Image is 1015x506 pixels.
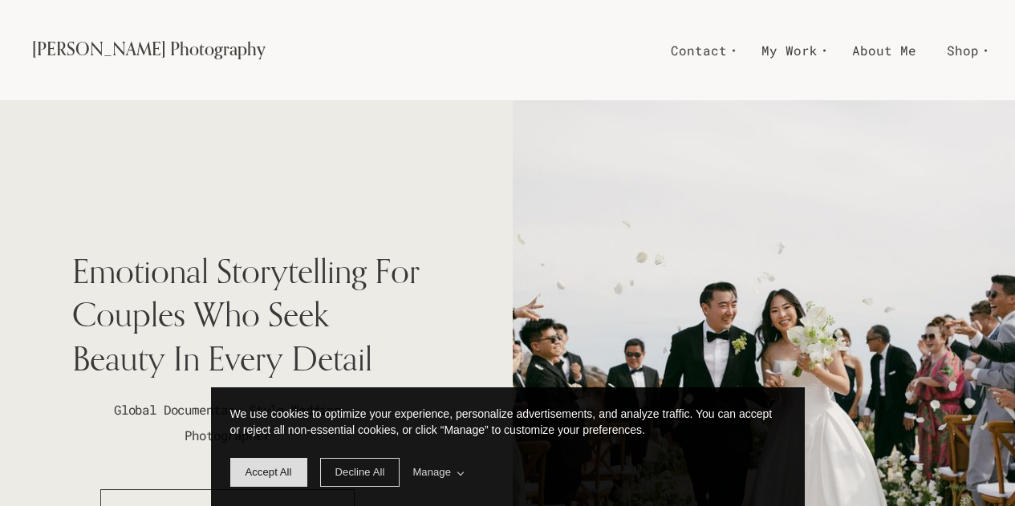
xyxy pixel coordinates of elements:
[230,458,307,487] span: allow cookie message
[246,466,292,478] span: Accept All
[837,36,932,64] a: About Me
[412,464,463,480] span: Manage
[335,466,385,478] span: Decline All
[32,29,266,71] a: [PERSON_NAME] Photography
[671,38,727,62] span: Contact
[746,36,837,64] a: My Work
[211,387,805,506] div: cookieconsent
[72,249,428,378] span: Emotional Storytelling For Couples Who Seek Beauty In Every Detail
[114,401,348,443] span: Global Documentary Style Wedding Photographer
[932,36,998,64] a: Shop
[761,38,818,62] span: My Work
[656,36,746,64] a: Contact
[947,38,979,62] span: Shop
[230,407,773,436] span: We use cookies to optimize your experience, personalize advertisements, and analyze traffic. You ...
[320,458,400,487] span: deny cookie message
